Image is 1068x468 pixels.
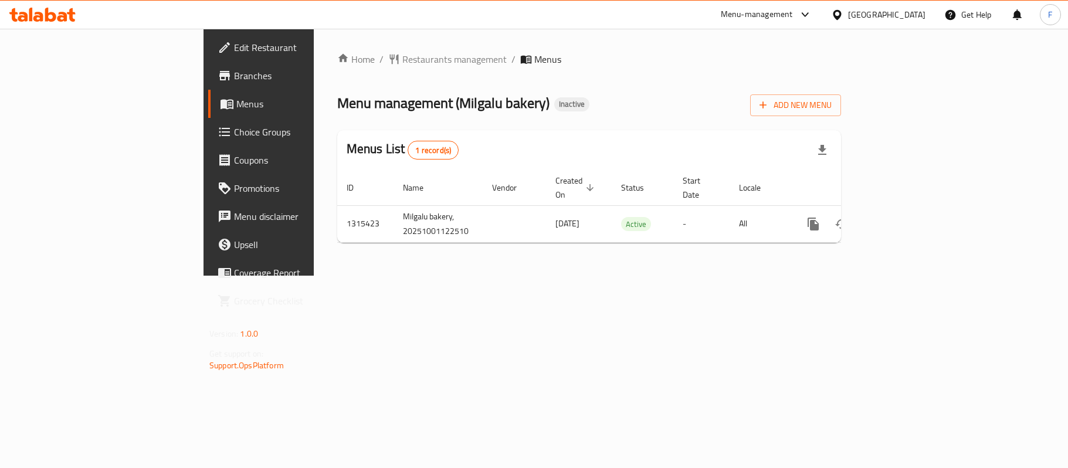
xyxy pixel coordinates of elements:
[408,145,458,156] span: 1 record(s)
[234,125,372,139] span: Choice Groups
[554,97,589,111] div: Inactive
[534,52,561,66] span: Menus
[683,174,716,202] span: Start Date
[408,141,459,160] div: Total records count
[236,97,372,111] span: Menus
[511,52,516,66] li: /
[234,153,372,167] span: Coupons
[234,266,372,280] span: Coverage Report
[492,181,532,195] span: Vendor
[209,346,263,361] span: Get support on:
[403,181,439,195] span: Name
[208,33,382,62] a: Edit Restaurant
[234,209,372,223] span: Menu disclaimer
[555,216,579,231] span: [DATE]
[730,205,790,242] td: All
[739,181,776,195] span: Locale
[799,210,828,238] button: more
[234,294,372,308] span: Grocery Checklist
[208,90,382,118] a: Menus
[208,146,382,174] a: Coupons
[1048,8,1052,21] span: F
[721,8,793,22] div: Menu-management
[808,136,836,164] div: Export file
[208,174,382,202] a: Promotions
[240,326,258,341] span: 1.0.0
[848,8,925,21] div: [GEOGRAPHIC_DATA]
[337,170,921,243] table: enhanced table
[208,287,382,315] a: Grocery Checklist
[234,181,372,195] span: Promotions
[234,238,372,252] span: Upsell
[347,140,459,160] h2: Menus List
[760,98,832,113] span: Add New Menu
[555,174,598,202] span: Created On
[209,358,284,373] a: Support.OpsPlatform
[234,69,372,83] span: Branches
[790,170,921,206] th: Actions
[621,217,651,231] div: Active
[208,230,382,259] a: Upsell
[554,99,589,109] span: Inactive
[337,52,841,66] nav: breadcrumb
[388,52,507,66] a: Restaurants management
[621,181,659,195] span: Status
[234,40,372,55] span: Edit Restaurant
[347,181,369,195] span: ID
[337,90,550,116] span: Menu management ( Milgalu bakery )
[208,202,382,230] a: Menu disclaimer
[673,205,730,242] td: -
[402,52,507,66] span: Restaurants management
[208,62,382,90] a: Branches
[209,326,238,341] span: Version:
[750,94,841,116] button: Add New Menu
[394,205,483,242] td: Milgalu bakery, 20251001122510
[828,210,856,238] button: Change Status
[208,118,382,146] a: Choice Groups
[621,218,651,231] span: Active
[208,259,382,287] a: Coverage Report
